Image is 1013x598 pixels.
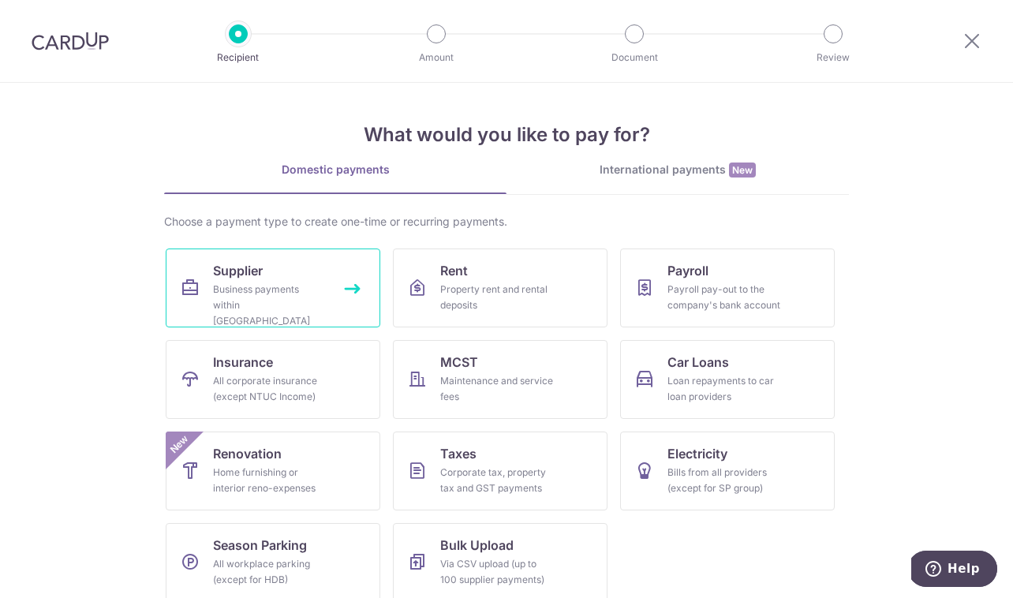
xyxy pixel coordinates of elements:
p: Review [775,50,892,65]
div: All corporate insurance (except NTUC Income) [213,373,327,405]
div: International payments [506,162,849,178]
span: New [166,432,193,458]
div: Loan repayments to car loan providers [667,373,781,405]
a: ElectricityBills from all providers (except for SP group) [620,432,835,510]
a: MCSTMaintenance and service fees [393,340,607,419]
a: TaxesCorporate tax, property tax and GST payments [393,432,607,510]
div: Payroll pay-out to the company's bank account [667,282,781,313]
div: Property rent and rental deposits [440,282,554,313]
a: InsuranceAll corporate insurance (except NTUC Income) [166,340,380,419]
a: SupplierBusiness payments within [GEOGRAPHIC_DATA] [166,249,380,327]
span: Help [36,11,69,25]
img: CardUp [32,32,109,50]
span: Car Loans [667,353,729,372]
span: Season Parking [213,536,307,555]
a: RentProperty rent and rental deposits [393,249,607,327]
span: Electricity [667,444,727,463]
span: Renovation [213,444,282,463]
div: Home furnishing or interior reno-expenses [213,465,327,496]
div: Maintenance and service fees [440,373,554,405]
iframe: Opens a widget where you can find more information [911,551,997,590]
div: Business payments within [GEOGRAPHIC_DATA] [213,282,327,329]
span: Supplier [213,261,263,280]
span: Payroll [667,261,708,280]
span: Rent [440,261,468,280]
h4: What would you like to pay for? [164,121,849,149]
div: Choose a payment type to create one-time or recurring payments. [164,214,849,230]
span: Taxes [440,444,477,463]
div: Domestic payments [164,162,506,178]
span: New [729,163,756,178]
span: Insurance [213,353,273,372]
span: MCST [440,353,478,372]
a: RenovationHome furnishing or interior reno-expensesNew [166,432,380,510]
div: All workplace parking (except for HDB) [213,556,327,588]
div: Bills from all providers (except for SP group) [667,465,781,496]
div: Via CSV upload (up to 100 supplier payments) [440,556,554,588]
p: Document [576,50,693,65]
div: Corporate tax, property tax and GST payments [440,465,554,496]
p: Recipient [180,50,297,65]
span: Bulk Upload [440,536,514,555]
p: Amount [378,50,495,65]
a: Car LoansLoan repayments to car loan providers [620,340,835,419]
a: PayrollPayroll pay-out to the company's bank account [620,249,835,327]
